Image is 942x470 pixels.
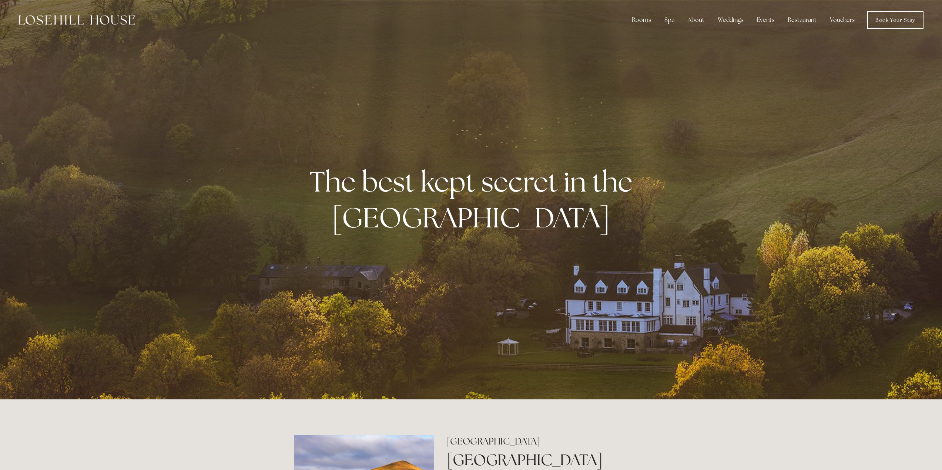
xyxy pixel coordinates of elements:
[19,15,135,25] img: Losehill House
[447,435,648,448] h2: [GEOGRAPHIC_DATA]
[658,13,680,27] div: Spa
[751,13,780,27] div: Events
[309,163,638,236] strong: The best kept secret in the [GEOGRAPHIC_DATA]
[867,11,923,29] a: Book Your Stay
[626,13,657,27] div: Rooms
[682,13,710,27] div: About
[712,13,749,27] div: Weddings
[824,13,861,27] a: Vouchers
[782,13,822,27] div: Restaurant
